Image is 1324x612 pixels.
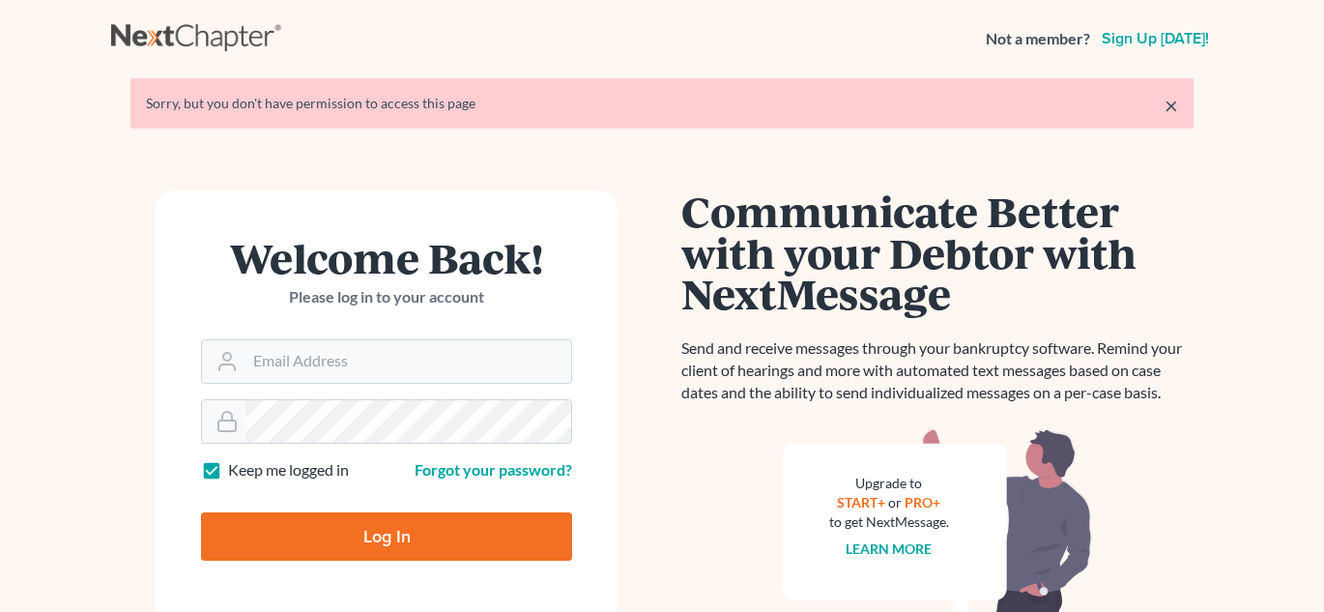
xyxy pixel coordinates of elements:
strong: Not a member? [986,28,1090,50]
a: Forgot your password? [415,460,572,479]
p: Please log in to your account [201,286,572,308]
p: Send and receive messages through your bankruptcy software. Remind your client of hearings and mo... [681,337,1194,404]
label: Keep me logged in [228,459,349,481]
a: Learn more [847,540,933,557]
a: START+ [838,494,886,510]
a: × [1165,94,1178,117]
div: Upgrade to [829,474,949,493]
a: Sign up [DATE]! [1098,31,1213,46]
a: PRO+ [906,494,941,510]
div: Sorry, but you don't have permission to access this page [146,94,1178,113]
h1: Welcome Back! [201,237,572,278]
input: Log In [201,512,572,561]
span: or [889,494,903,510]
div: to get NextMessage. [829,512,949,532]
input: Email Address [245,340,571,383]
h1: Communicate Better with your Debtor with NextMessage [681,190,1194,314]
